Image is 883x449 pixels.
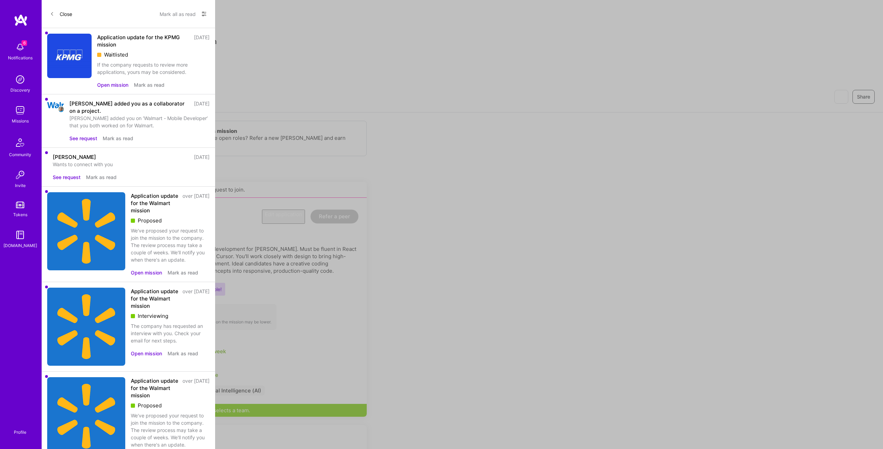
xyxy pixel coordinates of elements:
button: Mark as read [168,350,198,357]
button: Mark as read [168,269,198,276]
button: Mark as read [134,81,164,88]
div: [PERSON_NAME] added you as a collaborator on a project. [69,100,190,115]
div: We've proposed your request to join the mission to the company. The review process may take a cou... [131,227,210,263]
div: [DATE] [194,153,210,161]
img: User avatar [58,106,65,113]
div: [DOMAIN_NAME] [3,242,37,249]
span: 6 [22,40,27,46]
div: over [DATE] [182,377,210,399]
button: Mark as read [103,135,133,142]
button: See request [53,173,80,181]
div: [DATE] [194,100,210,115]
div: over [DATE] [182,288,210,310]
img: discovery [13,73,27,86]
div: Notifications [8,54,33,61]
div: [PERSON_NAME] [53,153,96,161]
div: Tokens [13,211,27,218]
div: We've proposed your request to join the mission to the company. The review process may take a cou... [131,412,210,448]
button: Open mission [131,350,162,357]
img: Community [12,134,28,151]
img: Company logo [47,100,92,110]
img: logo [14,14,28,26]
img: bell [13,40,27,54]
div: If the company requests to review more applications, yours may be considered. [97,61,210,76]
div: [PERSON_NAME] added you on ‘Walmart - Mobile Developer’ that you both worked on for Walmart. [69,115,210,129]
div: Profile [14,429,26,435]
div: over [DATE] [182,192,210,214]
div: Wants to connect with you [53,161,210,168]
button: Mark as read [86,173,117,181]
img: Company Logo [47,288,125,366]
img: guide book [13,228,27,242]
button: Open mission [131,269,162,276]
img: teamwork [13,103,27,117]
img: Invite [13,168,27,182]
button: Close [50,8,72,19]
div: Community [9,151,31,158]
div: Proposed [131,402,210,409]
div: Application update for the Walmart mission [131,288,178,310]
div: The company has requested an interview with you. Check your email for next steps. [131,322,210,344]
div: Proposed [131,217,210,224]
div: [DATE] [194,34,210,48]
div: Invite [15,182,26,189]
img: tokens [16,202,24,208]
div: Application update for the Walmart mission [131,377,178,399]
div: Discovery [10,86,30,94]
img: Company Logo [47,34,92,78]
div: Interviewing [131,312,210,320]
button: Open mission [97,81,128,88]
img: Company Logo [47,192,125,270]
div: Application update for the Walmart mission [131,192,178,214]
button: Mark all as read [160,8,196,19]
button: See request [69,135,97,142]
div: Application update for the KPMG mission [97,34,190,48]
a: Profile [11,421,29,435]
div: Missions [12,117,29,125]
div: Waitlisted [97,51,210,58]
